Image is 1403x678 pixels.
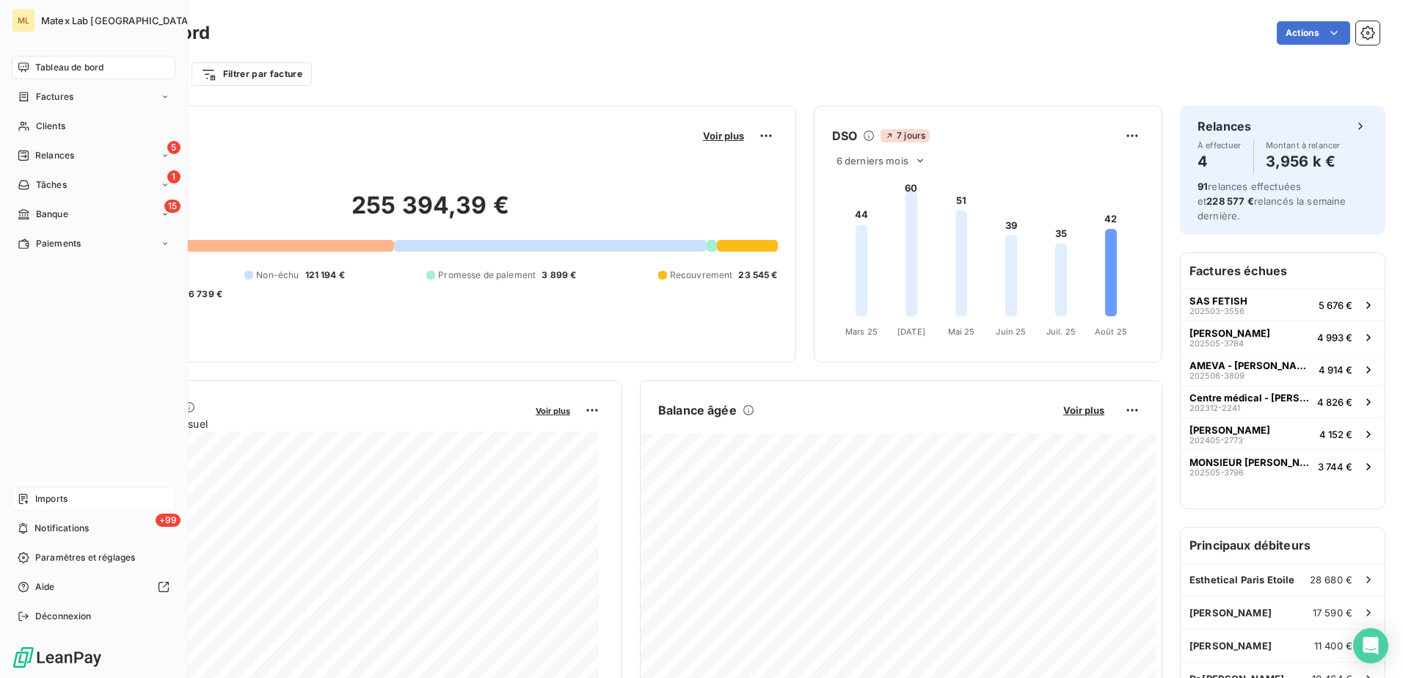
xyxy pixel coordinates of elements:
span: Déconnexion [35,610,92,623]
button: Voir plus [699,129,748,142]
span: 4 826 € [1317,396,1352,408]
span: 15 [164,200,181,213]
span: AMEVA - [PERSON_NAME] [1189,360,1313,371]
a: Tableau de bord [12,56,175,79]
span: [PERSON_NAME] [1189,424,1270,436]
span: Voir plus [1063,404,1104,416]
span: 202312-2241 [1189,404,1240,412]
span: Chiffre d'affaires mensuel [83,416,525,431]
span: 202506-3809 [1189,371,1245,380]
div: Open Intercom Messenger [1353,628,1388,663]
button: Filtrer par facture [192,62,312,86]
h2: 255 394,39 € [83,191,778,235]
h4: 3,956 k € [1266,150,1341,173]
button: Centre médical - [PERSON_NAME]202312-22414 826 € [1181,385,1385,418]
span: Aide [35,580,55,594]
span: 3 744 € [1318,461,1352,473]
span: 91 [1198,181,1208,192]
span: 202405-2773 [1189,436,1243,445]
button: SAS FETISH202503-35565 676 € [1181,288,1385,321]
span: 28 680 € [1310,574,1352,586]
h6: Factures échues [1181,253,1385,288]
span: Esthetical Paris Etoile [1189,574,1294,586]
span: Matex Lab [GEOGRAPHIC_DATA] [41,15,192,26]
a: Aide [12,575,175,599]
span: 4 993 € [1317,332,1352,343]
span: [PERSON_NAME] [1189,327,1270,339]
tspan: Juil. 25 [1046,327,1076,337]
a: Paiements [12,232,175,255]
span: Relances [35,149,74,162]
a: Imports [12,487,175,511]
span: Paiements [36,237,81,250]
span: 228 577 € [1206,195,1253,207]
span: [PERSON_NAME] [1189,640,1272,652]
a: Clients [12,114,175,138]
span: relances effectuées et relancés la semaine dernière. [1198,181,1346,222]
span: Imports [35,492,68,506]
tspan: Mai 25 [947,327,974,337]
span: 6 derniers mois [837,155,908,167]
span: Clients [36,120,65,133]
button: [PERSON_NAME]202505-37844 993 € [1181,321,1385,353]
span: 4 914 € [1319,364,1352,376]
span: Tableau de bord [35,61,103,74]
button: Voir plus [1059,404,1109,417]
span: Voir plus [703,130,744,142]
span: 23 545 € [738,269,777,282]
span: MONSIEUR [PERSON_NAME] [1189,456,1312,468]
span: 202505-3784 [1189,339,1244,348]
span: Recouvrement [670,269,733,282]
span: 202505-3796 [1189,468,1244,477]
span: Factures [36,90,73,103]
span: [PERSON_NAME] [1189,607,1272,619]
span: 7 jours [881,129,930,142]
span: 202503-3556 [1189,307,1245,316]
img: Logo LeanPay [12,646,103,669]
div: ML [12,9,35,32]
span: SAS FETISH [1189,295,1247,307]
span: 1 [167,170,181,183]
tspan: Juin 25 [996,327,1026,337]
a: 15Banque [12,203,175,226]
tspan: [DATE] [897,327,925,337]
span: Promesse de paiement [438,269,536,282]
a: Paramètres et réglages [12,546,175,569]
a: Factures [12,85,175,109]
span: -6 739 € [184,288,222,301]
span: Notifications [34,522,89,535]
span: 5 [167,141,181,154]
span: Non-échu [256,269,299,282]
span: 4 152 € [1319,429,1352,440]
button: AMEVA - [PERSON_NAME]202506-38094 914 € [1181,353,1385,385]
h6: Principaux débiteurs [1181,528,1385,563]
h6: DSO [832,127,857,145]
span: Voir plus [536,406,570,416]
span: 11 400 € [1314,640,1352,652]
h6: Relances [1198,117,1251,135]
span: 3 899 € [542,269,576,282]
span: 5 676 € [1319,299,1352,311]
span: 17 590 € [1313,607,1352,619]
span: Montant à relancer [1266,141,1341,150]
span: Paramètres et réglages [35,551,135,564]
span: Centre médical - [PERSON_NAME] [1189,392,1311,404]
a: 1Tâches [12,173,175,197]
button: Actions [1277,21,1350,45]
span: 121 194 € [305,269,345,282]
a: 5Relances [12,144,175,167]
span: +99 [156,514,181,527]
button: [PERSON_NAME]202405-27734 152 € [1181,418,1385,450]
span: Banque [36,208,68,221]
h4: 4 [1198,150,1242,173]
button: Voir plus [531,404,575,417]
button: MONSIEUR [PERSON_NAME]202505-37963 744 € [1181,450,1385,482]
tspan: Mars 25 [845,327,878,337]
tspan: Août 25 [1095,327,1127,337]
span: Tâches [36,178,67,192]
span: À effectuer [1198,141,1242,150]
h6: Balance âgée [658,401,737,419]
